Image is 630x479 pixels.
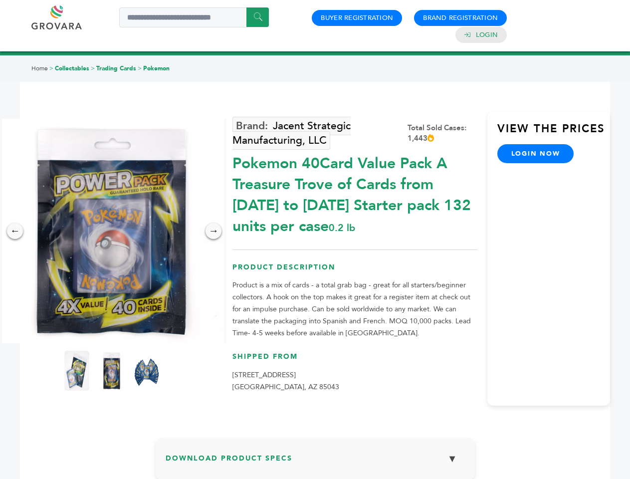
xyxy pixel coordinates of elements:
a: Pokemon [143,64,170,72]
h3: Product Description [232,262,477,280]
p: [STREET_ADDRESS] [GEOGRAPHIC_DATA], AZ 85043 [232,369,477,393]
img: Pokemon 40-Card Value Pack – A Treasure Trove of Cards from 1996 to 2024 - Starter pack! 132 unit... [99,351,124,391]
a: Brand Registration [423,13,498,22]
button: ▼ [440,448,465,470]
a: Collectables [55,64,89,72]
a: login now [497,144,574,163]
a: Home [31,64,48,72]
span: > [138,64,142,72]
input: Search a product or brand... [119,7,269,27]
h3: Shipped From [232,352,477,369]
h3: Download Product Specs [166,448,465,477]
div: → [206,223,221,239]
div: Pokemon 40Card Value Pack A Treasure Trove of Cards from [DATE] to [DATE] Starter pack 132 units ... [232,148,477,237]
a: Buyer Registration [321,13,393,22]
a: Login [476,30,498,39]
img: Pokemon 40-Card Value Pack – A Treasure Trove of Cards from 1996 to 2024 - Starter pack! 132 unit... [64,351,89,391]
span: > [49,64,53,72]
span: 0.2 lb [329,221,355,235]
span: > [91,64,95,72]
h3: View the Prices [497,121,610,144]
a: Trading Cards [96,64,136,72]
div: ← [7,223,23,239]
p: Product is a mix of cards - a total grab bag - great for all starters/beginner collectors. A hook... [232,279,477,339]
img: Pokemon 40-Card Value Pack – A Treasure Trove of Cards from 1996 to 2024 - Starter pack! 132 unit... [134,351,159,391]
a: Jacent Strategic Manufacturing, LLC [232,117,351,150]
div: Total Sold Cases: 1,443 [408,123,477,144]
